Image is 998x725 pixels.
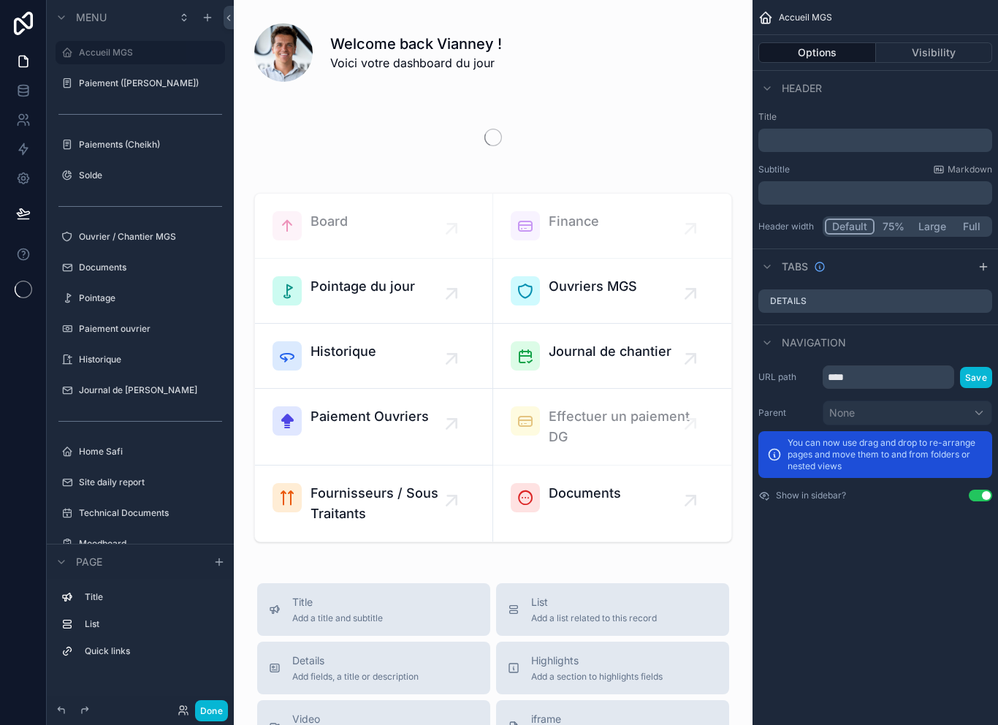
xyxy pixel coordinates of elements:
label: Home Safi [79,446,222,458]
span: Tabs [782,259,808,274]
label: Show in sidebar? [776,490,846,501]
div: scrollable content [47,579,234,677]
span: Add a list related to this record [531,612,657,624]
label: Paiement ouvrier [79,323,222,335]
button: Full [953,219,990,235]
label: Documents [79,262,222,273]
span: Highlights [531,653,663,668]
label: Historique [79,354,222,365]
button: None [823,401,992,425]
span: Markdown [948,164,992,175]
span: Page [76,555,102,569]
button: Visibility [876,42,993,63]
button: DetailsAdd fields, a title or description [257,642,490,694]
span: None [829,406,855,420]
label: Title [85,591,219,603]
a: Markdown [933,164,992,175]
button: HighlightsAdd a section to highlights fields [496,642,729,694]
label: Technical Documents [79,507,222,519]
button: ListAdd a list related to this record [496,583,729,636]
label: Details [770,295,807,307]
label: Journal de [PERSON_NAME] [79,384,222,396]
span: Title [292,595,383,610]
button: Default [825,219,875,235]
label: Title [758,111,992,123]
span: List [531,595,657,610]
span: Add a section to highlights fields [531,671,663,683]
span: Navigation [782,335,846,350]
label: Subtitle [758,164,790,175]
label: Paiements (Cheikh) [79,139,222,151]
span: Add fields, a title or description [292,671,419,683]
label: Solde [79,170,222,181]
label: Site daily report [79,477,222,488]
span: Details [292,653,419,668]
label: Parent [758,407,817,419]
button: TitleAdd a title and subtitle [257,583,490,636]
label: Pointage [79,292,222,304]
label: URL path [758,371,817,383]
label: Accueil MGS [79,47,216,58]
span: Menu [76,10,107,25]
div: scrollable content [758,181,992,205]
button: Large [912,219,953,235]
button: Save [960,367,992,388]
span: Header [782,81,822,96]
label: List [85,618,219,630]
span: Add a title and subtitle [292,612,383,624]
button: Options [758,42,876,63]
button: 75% [875,219,912,235]
label: Header width [758,221,817,232]
label: Moodboard [79,538,222,550]
label: Ouvrier / Chantier MGS [79,231,222,243]
span: Accueil MGS [779,12,832,23]
p: You can now use drag and drop to re-arrange pages and move them to and from folders or nested views [788,437,983,472]
label: Quick links [85,645,219,657]
button: Done [195,700,228,721]
div: scrollable content [758,129,992,152]
label: Paiement ([PERSON_NAME]) [79,77,222,89]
